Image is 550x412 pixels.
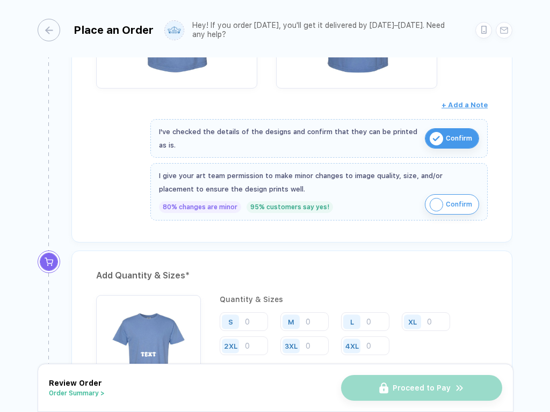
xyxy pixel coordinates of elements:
[96,267,488,284] div: Add Quantity & Sizes
[285,342,298,350] div: 3XL
[408,318,417,326] div: XL
[442,101,488,109] span: + Add a Note
[220,295,488,304] div: Quantity & Sizes
[442,97,488,114] button: + Add a Note
[74,24,154,36] div: Place an Order
[247,201,333,213] div: 95% customers say yes!
[165,21,184,40] img: user profile
[288,318,294,326] div: M
[430,132,443,145] img: icon
[192,21,459,39] div: Hey! If you order [DATE], you'll get it delivered by [DATE]–[DATE]. Need any help?
[350,318,354,326] div: L
[49,389,105,397] button: Order Summary >
[430,198,443,211] img: icon
[159,201,241,213] div: 80% changes are minor
[224,342,237,350] div: 2XL
[102,300,196,394] img: 7cfeeebb-3fcc-480c-a403-4f8e67d5988b_nt_front_1756460993816.jpg
[159,125,419,152] div: I've checked the details of the designs and confirm that they can be printed as is.
[446,130,472,147] span: Confirm
[159,169,479,196] div: I give your art team permission to make minor changes to image quality, size, and/or placement to...
[345,342,359,350] div: 4XL
[425,194,479,215] button: iconConfirm
[228,318,233,326] div: S
[49,379,102,387] span: Review Order
[446,196,472,213] span: Confirm
[425,128,479,149] button: iconConfirm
